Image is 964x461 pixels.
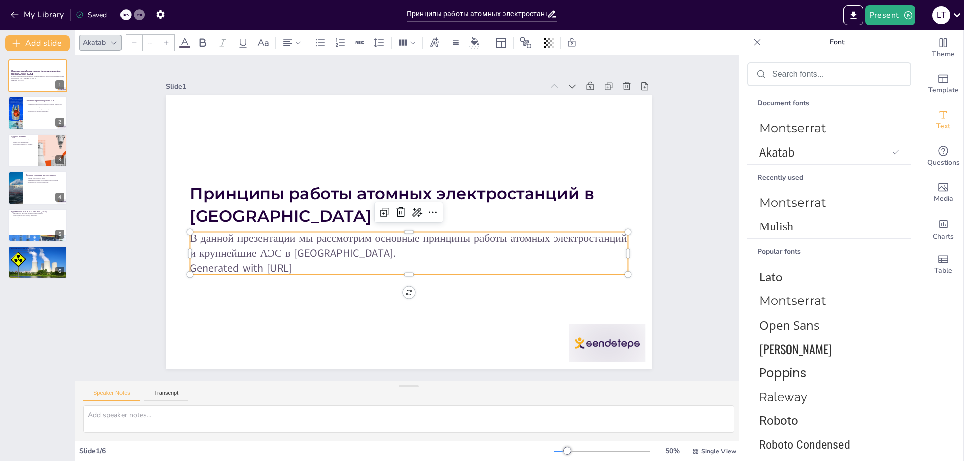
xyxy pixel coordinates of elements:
input: Insert title [407,7,547,21]
p: Минусы атомной энергетики. [11,253,64,255]
div: Add images, graphics, shapes or video [923,175,963,211]
div: 2 [8,96,67,129]
span: Lato [759,269,895,284]
p: Процесс обогащения урана. [11,141,35,143]
p: Контроль за реакцией обеспечивает безопасность. [26,109,64,111]
span: Montserrat [759,121,895,135]
span: Table [934,265,952,276]
strong: Принципы работы атомных электростанций в [GEOGRAPHIC_DATA] [11,70,60,75]
div: Layout [493,35,509,51]
p: Уран является основным ядерным топливом. [11,138,35,141]
div: 6 [8,246,67,279]
p: Крупнейшие АЭС в [GEOGRAPHIC_DATA] [11,210,64,213]
span: Theme [932,49,955,60]
p: Generated with [URL] [11,79,64,81]
span: Text [936,121,950,132]
span: Poppins [759,364,895,382]
p: Атомные электростанции используют ядерную реакцию для генерации тепла. [26,103,64,107]
strong: Принципы работы атомных электростанций в [GEOGRAPHIC_DATA] [281,66,594,367]
div: Text effects [427,35,442,51]
div: Popular fonts [747,239,911,264]
span: Position [520,37,532,49]
button: Speaker Notes [83,390,140,401]
div: Document fonts [747,90,911,116]
p: Балаковская АЭС и ее вклад в энергетику. [11,214,64,216]
p: Процесс генерации электроэнергии [26,174,64,177]
p: Пар вращает турбины для генерации электроэнергии. [26,180,64,182]
span: Oswald [759,340,895,358]
span: Open Sans [759,317,895,333]
div: Saved [76,10,107,20]
p: Ленинградская АЭС и ее особенности. [11,216,64,218]
p: Эффективность процесса генерации. [26,181,64,183]
span: Template [928,85,959,96]
div: Add ready made slides [923,66,963,102]
span: Montserrat [759,195,895,210]
div: Add a table [923,247,963,283]
p: Основные принципы работы АЭС [26,99,64,102]
span: Single View [701,447,736,455]
button: L T [932,5,950,25]
p: Эффективность атомной энергетики. [26,110,64,112]
div: Column Count [396,35,418,51]
div: Change the overall theme [923,30,963,66]
span: Roboto Condensed [759,438,895,452]
p: Атомное тепло преобразуется в электрическую энергию. [26,107,64,109]
p: В данной презентации мы рассмотрим основные принципы работы атомных электростанций и крупнейшие А... [11,76,64,79]
p: Эффективность ядерного топлива. [11,143,35,145]
button: Present [865,5,915,25]
span: Raleway [759,390,895,404]
div: Slide 1 [394,150,681,410]
p: Деление атомов создает тепло. [26,178,64,180]
div: 4 [8,171,67,204]
div: Border settings [450,35,461,51]
p: [GEOGRAPHIC_DATA] как важный источник энергии. [11,212,64,214]
div: Add text boxes [923,102,963,138]
p: В данной презентации мы рассмотрим основные принципы работы атомных электростанций и крупнейшие А... [217,40,563,355]
span: Charts [933,231,954,242]
button: Add slide [5,35,70,51]
div: 2 [55,118,64,127]
div: Recently used [747,165,911,190]
div: Slide 1 / 6 [79,446,554,456]
div: 5 [8,209,67,242]
p: Системы безопасности на АЭС. [11,249,64,251]
div: 3 [55,155,64,164]
span: Media [934,193,953,204]
button: Transcript [144,390,189,401]
div: 6 [55,267,64,276]
div: 5 [55,230,64,239]
span: Roboto [759,414,895,428]
p: Ядерное топливо [11,135,35,138]
input: Search fonts... [772,70,902,79]
span: Montserrat [759,293,895,308]
button: My Library [8,7,68,23]
div: L T [932,6,950,24]
div: 1 [55,80,64,89]
div: 3 [8,134,67,167]
div: 1 [8,59,67,92]
div: Akatab [81,36,108,49]
p: Безопасность на АЭС [11,247,64,250]
p: Generated with [URL] [207,29,542,333]
div: Background color [467,37,483,48]
div: Get real-time input from your audience [923,138,963,175]
div: Add charts and graphs [923,211,963,247]
div: 4 [55,193,64,202]
span: Mulish [759,220,895,233]
button: Export to PowerPoint [843,5,863,25]
div: 50 % [660,446,684,456]
span: Questions [927,157,960,168]
span: Akatab [759,144,888,161]
p: Font [765,30,909,54]
p: Плюсы атомной энергетики. [11,251,64,253]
